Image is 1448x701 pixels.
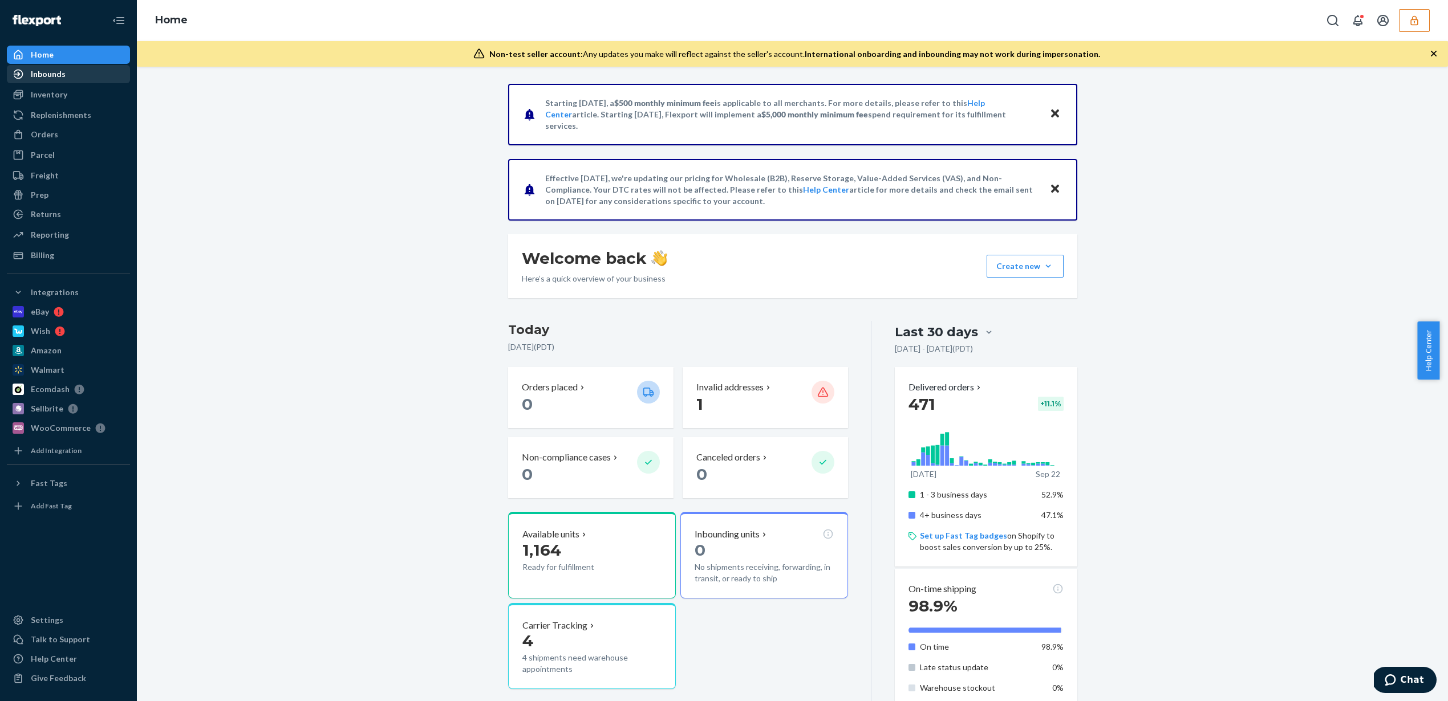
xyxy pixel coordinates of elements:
[7,380,130,398] a: Ecomdash
[920,682,1032,694] p: Warehouse stockout
[7,650,130,668] a: Help Center
[7,205,130,223] a: Returns
[7,419,130,437] a: WooCommerce
[1372,9,1394,32] button: Open account menu
[7,303,130,321] a: eBay
[522,540,561,560] span: 1,164
[908,582,976,596] p: On-time shipping
[695,540,705,560] span: 0
[522,631,533,650] span: 4
[522,652,662,675] p: 4 shipments need warehouse appointments
[522,528,579,541] p: Available units
[7,400,130,418] a: Sellbrite
[31,673,86,684] div: Give Feedback
[1052,662,1064,672] span: 0%
[7,46,130,64] a: Home
[920,510,1032,521] p: 4+ business days
[911,468,936,480] p: [DATE]
[7,442,130,460] a: Add Integration
[13,15,61,26] img: Flexport logo
[1374,667,1437,695] iframe: Opens a widget where you can chat to one of our agents
[1052,683,1064,692] span: 0%
[7,322,130,340] a: Wish
[522,451,611,464] p: Non-compliance cases
[680,512,848,598] button: Inbounding units0No shipments receiving, forwarding, in transit, or ready to ship
[31,170,59,181] div: Freight
[7,246,130,264] a: Billing
[695,561,834,584] p: No shipments receiving, forwarding, in transit, or ready to ship
[107,9,130,32] button: Close Navigation
[895,343,973,354] p: [DATE] - [DATE] ( PDT )
[522,273,667,284] p: Here’s a quick overview of your business
[7,125,130,144] a: Orders
[545,97,1039,132] p: Starting [DATE], a is applicable to all merchants. For more details, please refer to this article...
[508,437,674,498] button: Non-compliance cases 0
[31,422,91,434] div: WooCommerce
[1417,321,1439,380] span: Help Center
[31,403,63,414] div: Sellbrite
[31,653,77,665] div: Help Center
[31,68,66,80] div: Inbounds
[31,250,54,261] div: Billing
[31,634,90,645] div: Talk to Support
[7,106,130,124] a: Replenishments
[7,146,130,164] a: Parcel
[7,166,130,185] a: Freight
[508,341,849,353] p: [DATE] ( PDT )
[7,361,130,379] a: Walmart
[522,248,667,268] h1: Welcome back
[522,464,533,484] span: 0
[1041,642,1064,651] span: 98.9%
[508,512,676,598] button: Available units1,164Ready for fulfillment
[31,89,67,100] div: Inventory
[31,209,61,220] div: Returns
[31,614,63,626] div: Settings
[1038,397,1064,411] div: + 11.1 %
[7,611,130,629] a: Settings
[7,226,130,244] a: Reporting
[522,619,587,632] p: Carrier Tracking
[920,530,1063,553] p: on Shopify to boost sales conversion by up to 25%.
[920,531,1007,540] a: Set up Fast Tag badges
[696,381,764,394] p: Invalid addresses
[651,250,667,266] img: hand-wave emoji
[920,641,1032,653] p: On time
[805,49,1100,59] span: International onboarding and inbounding may not work during impersonation.
[545,173,1039,207] p: Effective [DATE], we're updating our pricing for Wholesale (B2B), Reserve Storage, Value-Added Se...
[7,85,130,104] a: Inventory
[31,345,62,356] div: Amazon
[7,497,130,515] a: Add Fast Tag
[155,14,188,26] a: Home
[908,381,983,394] button: Delivered orders
[908,596,958,616] span: 98.9%
[696,451,760,464] p: Canceled orders
[31,189,48,201] div: Prep
[683,367,848,428] button: Invalid addresses 1
[695,528,760,541] p: Inbounding units
[522,381,578,394] p: Orders placed
[7,669,130,687] button: Give Feedback
[1041,490,1064,499] span: 52.9%
[31,306,49,317] div: eBay
[7,474,130,492] button: Fast Tags
[31,325,50,337] div: Wish
[908,394,935,414] span: 471
[522,394,533,414] span: 0
[895,323,978,341] div: Last 30 days
[7,630,130,649] button: Talk to Support
[803,185,849,194] a: Help Center
[7,65,130,83] a: Inbounds
[696,464,707,484] span: 0
[508,603,676,690] button: Carrier Tracking44 shipments need warehouse appointments
[146,4,197,37] ol: breadcrumbs
[1321,9,1344,32] button: Open Search Box
[683,437,848,498] button: Canceled orders 0
[31,501,72,511] div: Add Fast Tag
[1048,106,1062,123] button: Close
[31,149,55,161] div: Parcel
[31,384,70,395] div: Ecomdash
[31,478,67,489] div: Fast Tags
[920,489,1032,500] p: 1 - 3 business days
